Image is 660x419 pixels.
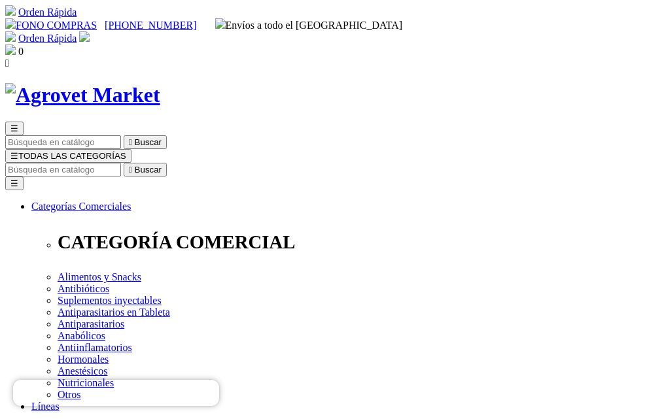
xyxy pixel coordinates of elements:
[5,18,16,29] img: phone.svg
[5,5,16,16] img: shopping-cart.svg
[79,31,90,42] img: user.svg
[105,20,196,31] a: [PHONE_NUMBER]
[5,149,131,163] button: ☰TODAS LAS CATEGORÍAS
[10,151,18,161] span: ☰
[129,165,132,175] i: 
[58,330,105,341] a: Anabólicos
[58,318,124,329] a: Antiparasitarios
[31,401,60,412] a: Líneas
[58,342,132,353] a: Antiinflamatorios
[58,283,109,294] a: Antibióticos
[58,307,170,318] a: Antiparasitarios en Tableta
[18,46,24,57] span: 0
[124,163,167,176] button:  Buscar
[58,354,109,365] a: Hormonales
[58,365,107,377] a: Anestésicos
[10,124,18,133] span: ☰
[129,137,132,147] i: 
[18,7,77,18] a: Orden Rápida
[215,18,226,29] img: delivery-truck.svg
[5,122,24,135] button: ☰
[5,163,121,176] input: Buscar
[58,231,655,253] p: CATEGORÍA COMERCIAL
[58,377,114,388] a: Nutricionales
[215,20,403,31] span: Envíos a todo el [GEOGRAPHIC_DATA]
[58,295,162,306] a: Suplementos inyectables
[124,135,167,149] button:  Buscar
[79,33,90,44] a: Acceda a su cuenta de cliente
[5,20,97,31] a: FONO COMPRAS
[135,165,162,175] span: Buscar
[13,380,219,406] iframe: Brevo live chat
[5,83,160,107] img: Agrovet Market
[5,135,121,149] input: Buscar
[5,58,9,69] i: 
[58,271,141,282] a: Alimentos y Snacks
[5,176,24,190] button: ☰
[18,33,77,44] a: Orden Rápida
[5,44,16,55] img: shopping-bag.svg
[135,137,162,147] span: Buscar
[31,201,131,212] a: Categorías Comerciales
[5,31,16,42] img: shopping-cart.svg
